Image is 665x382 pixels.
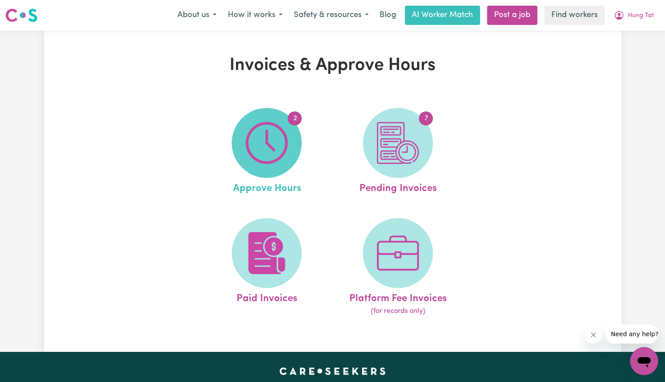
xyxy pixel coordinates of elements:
button: How it works [222,6,288,24]
iframe: Message from company [606,324,658,344]
span: (for records only) [371,306,425,316]
a: Paid Invoices [204,218,330,317]
a: Approve Hours [204,108,330,196]
a: Pending Invoices [335,108,461,196]
a: Post a job [487,6,537,25]
iframe: Close message [585,326,602,344]
a: Blog [374,6,401,25]
span: Approve Hours [233,178,301,196]
span: Platform Fee Invoices [349,288,447,306]
span: 2 [288,111,302,125]
a: AI Worker Match [405,6,480,25]
span: Pending Invoices [359,178,437,196]
span: Hung Tat [628,11,654,21]
button: About us [172,6,222,24]
img: Careseekers logo [5,7,38,23]
a: Platform Fee Invoices(for records only) [335,218,461,317]
a: Careseekers logo [5,5,38,25]
iframe: Button to launch messaging window [630,347,658,375]
span: Need any help? [5,6,53,13]
span: Paid Invoices [237,288,297,306]
button: Safety & resources [288,6,374,24]
span: 7 [419,111,433,125]
h1: Invoices & Approve Hours [146,55,520,76]
button: My Account [608,6,660,24]
a: Find workers [544,6,605,25]
a: Careseekers home page [279,368,386,375]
